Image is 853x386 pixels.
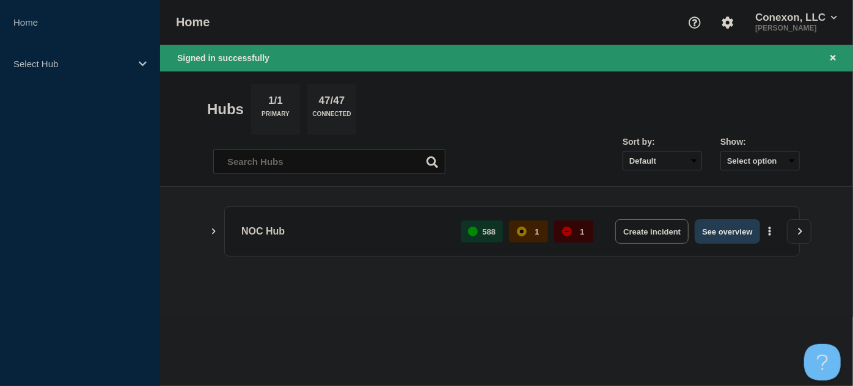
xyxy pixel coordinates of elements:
[176,15,210,29] h1: Home
[753,12,840,24] button: Conexon, LLC
[715,10,741,35] button: Account settings
[762,220,778,243] button: More actions
[623,137,702,147] div: Sort by:
[314,95,350,111] p: 47/47
[312,111,351,123] p: Connected
[241,219,447,244] p: NOC Hub
[615,219,689,244] button: Create incident
[682,10,708,35] button: Support
[562,227,572,236] div: down
[468,227,478,236] div: up
[580,227,584,236] p: 1
[787,219,811,244] button: View
[207,101,244,118] h2: Hubs
[211,227,217,236] button: Show Connected Hubs
[826,51,841,65] button: Close banner
[483,227,496,236] p: 588
[517,227,527,236] div: affected
[535,227,539,236] p: 1
[213,149,445,174] input: Search Hubs
[262,111,290,123] p: Primary
[753,24,840,32] p: [PERSON_NAME]
[720,137,800,147] div: Show:
[695,219,760,244] button: See overview
[177,53,269,63] span: Signed in successfully
[623,151,702,170] select: Sort by
[720,151,800,170] button: Select option
[804,344,841,381] iframe: Help Scout Beacon - Open
[13,59,131,69] p: Select Hub
[264,95,288,111] p: 1/1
